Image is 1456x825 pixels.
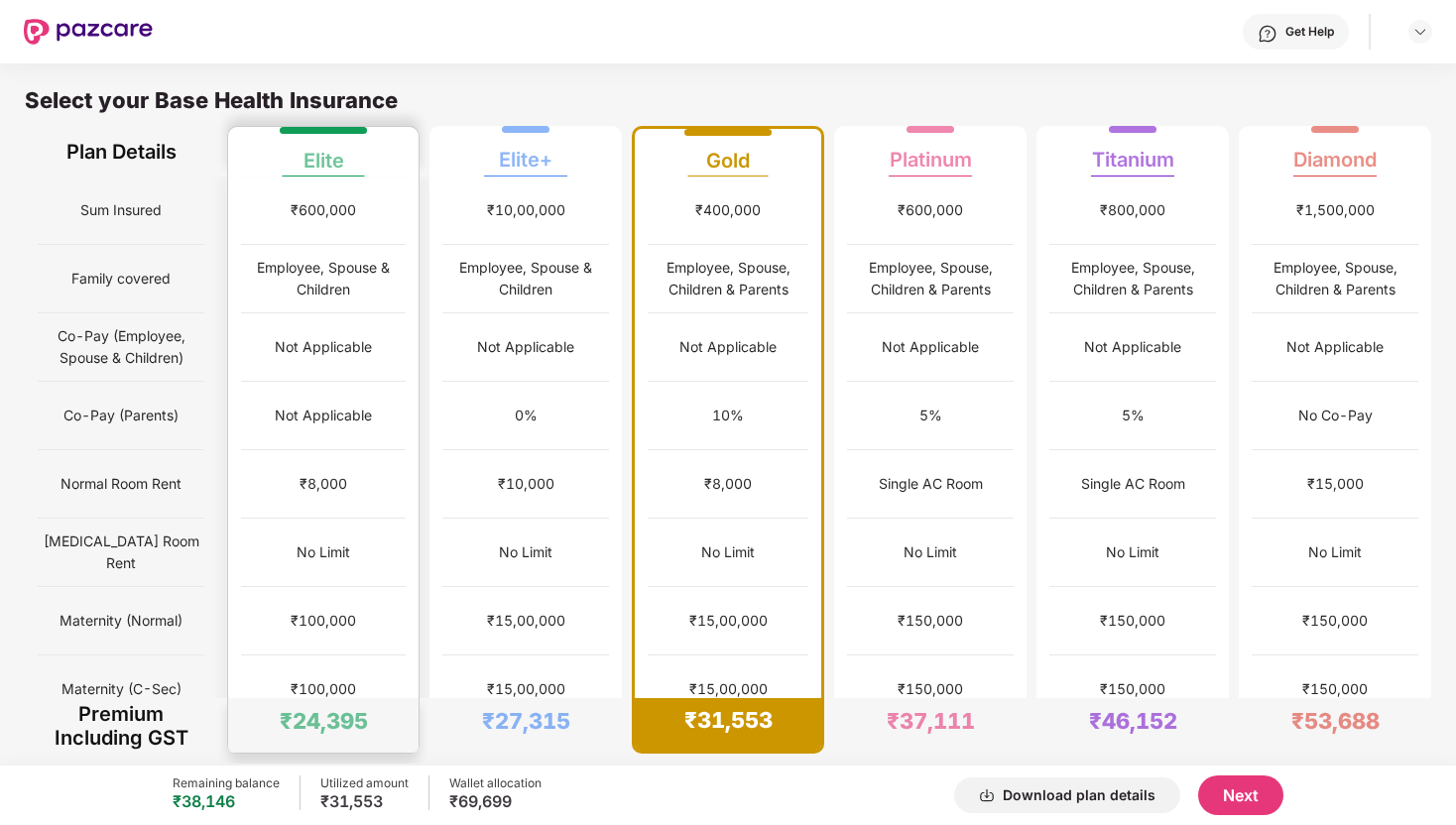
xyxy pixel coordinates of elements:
div: ₹150,000 [898,678,963,700]
div: Select your Base Health Insurance [25,86,1431,126]
div: Platinum [890,132,972,172]
div: ₹1,500,000 [1296,199,1375,221]
div: ₹800,000 [1100,199,1165,221]
div: ₹100,000 [291,678,356,700]
div: Wallet allocation [449,775,542,791]
div: ₹8,000 [704,473,752,495]
span: Family covered [71,260,171,297]
div: Employee, Spouse, Children & Parents [1252,257,1418,300]
div: Not Applicable [882,336,979,358]
div: Single AC Room [879,473,983,495]
div: ₹600,000 [291,199,356,221]
div: Not Applicable [275,405,372,426]
div: ₹31,553 [684,706,773,734]
div: ₹10,000 [498,473,554,495]
div: No Limit [701,541,755,563]
div: ₹150,000 [1302,610,1368,632]
div: Employee, Spouse, Children & Parents [847,257,1014,300]
div: 10% [712,405,744,426]
div: ₹24,395 [280,707,368,735]
img: New Pazcare Logo [24,19,153,45]
div: Employee, Spouse & Children [241,257,406,300]
div: Utilized amount [320,775,409,791]
div: ₹69,699 [449,791,542,811]
div: ₹100,000 [291,610,356,632]
div: Not Applicable [477,336,574,358]
div: Download plan details [1003,787,1155,803]
div: Employee, Spouse, Children & Parents [648,257,808,300]
div: Not Applicable [679,336,777,358]
button: Next [1198,775,1283,815]
div: Titanium [1092,132,1174,172]
span: Maternity (C-Sec) [61,670,182,708]
div: No Limit [1106,541,1159,563]
button: Download plan details [954,777,1180,813]
div: Not Applicable [1286,336,1384,358]
div: Remaining balance [173,775,280,791]
div: ₹46,152 [1089,707,1177,735]
span: Co-Pay (Parents) [63,397,179,434]
span: [MEDICAL_DATA] Room Rent [38,523,204,582]
div: Gold [706,133,750,173]
span: Sum Insured [80,191,162,229]
div: ₹150,000 [1100,610,1165,632]
div: No Limit [499,541,552,563]
div: ₹15,00,000 [487,610,565,632]
div: No Limit [297,541,350,563]
div: ₹53,688 [1291,707,1380,735]
div: ₹150,000 [898,610,963,632]
div: 5% [919,405,942,426]
div: Not Applicable [1084,336,1181,358]
div: ₹150,000 [1100,678,1165,700]
div: ₹600,000 [898,199,963,221]
div: ₹400,000 [695,199,761,221]
div: Diamond [1293,132,1377,172]
div: ₹31,553 [320,791,409,811]
div: Elite [303,133,344,173]
span: Maternity (Normal) [60,602,182,640]
div: ₹15,00,000 [689,610,768,632]
div: ₹37,111 [887,707,975,735]
div: Premium Including GST [38,698,204,754]
div: ₹38,146 [173,791,280,811]
span: Co-Pay (Employee, Spouse & Children) [38,317,204,377]
div: No Co-Pay [1298,405,1373,426]
div: ₹15,000 [1307,473,1364,495]
div: ₹10,00,000 [487,199,565,221]
div: No Limit [904,541,957,563]
img: svg+xml;base64,PHN2ZyBpZD0iSGVscC0zMngzMiIgeG1sbnM9Imh0dHA6Ly93d3cudzMub3JnLzIwMDAvc3ZnIiB3aWR0aD... [1258,24,1277,44]
div: Elite+ [499,132,552,172]
div: Not Applicable [275,336,372,358]
div: Get Help [1285,24,1334,40]
div: Single AC Room [1081,473,1185,495]
span: Normal Room Rent [61,465,182,503]
img: svg+xml;base64,PHN2ZyBpZD0iRHJvcGRvd24tMzJ4MzIiIHhtbG5zPSJodHRwOi8vd3d3LnczLm9yZy8yMDAwL3N2ZyIgd2... [1412,24,1428,40]
div: ₹15,00,000 [689,678,768,700]
img: svg+xml;base64,PHN2ZyBpZD0iRG93bmxvYWQtMzJ4MzIiIHhtbG5zPSJodHRwOi8vd3d3LnczLm9yZy8yMDAwL3N2ZyIgd2... [979,787,995,803]
div: Employee, Spouse & Children [442,257,609,300]
div: No Limit [1308,541,1362,563]
div: 0% [515,405,538,426]
div: ₹15,00,000 [487,678,565,700]
div: Employee, Spouse, Children & Parents [1049,257,1216,300]
div: ₹150,000 [1302,678,1368,700]
div: ₹8,000 [300,473,347,495]
div: ₹27,315 [482,707,570,735]
div: 5% [1122,405,1145,426]
div: Plan Details [38,126,204,177]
